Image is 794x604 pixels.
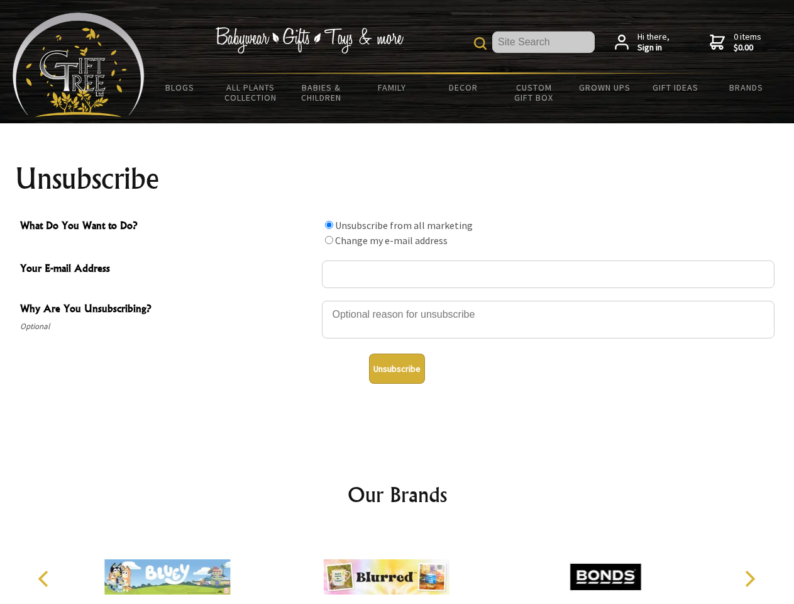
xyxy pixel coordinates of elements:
[357,74,428,101] a: Family
[711,74,782,101] a: Brands
[710,31,761,53] a: 0 items$0.00
[335,234,448,247] label: Change my e-mail address
[569,74,640,101] a: Grown Ups
[20,319,316,334] span: Optional
[20,218,316,236] span: What Do You Want to Do?
[734,31,761,53] span: 0 items
[369,354,425,384] button: Unsubscribe
[637,31,670,53] span: Hi there,
[734,42,761,53] strong: $0.00
[322,301,775,338] textarea: Why Are You Unsubscribing?
[15,164,780,194] h1: Unsubscribe
[216,74,287,111] a: All Plants Collection
[322,260,775,288] input: Your E-mail Address
[637,42,670,53] strong: Sign in
[474,37,487,50] img: product search
[215,27,404,53] img: Babywear - Gifts - Toys & more
[615,31,670,53] a: Hi there,Sign in
[20,301,316,319] span: Why Are You Unsubscribing?
[325,236,333,244] input: What Do You Want to Do?
[492,31,595,53] input: Site Search
[13,13,145,117] img: Babyware - Gifts - Toys and more...
[31,565,59,593] button: Previous
[640,74,711,101] a: Gift Ideas
[499,74,570,111] a: Custom Gift Box
[427,74,499,101] a: Decor
[286,74,357,111] a: Babies & Children
[335,219,473,232] label: Unsubscribe from all marketing
[325,221,333,229] input: What Do You Want to Do?
[20,260,316,279] span: Your E-mail Address
[25,479,769,510] h2: Our Brands
[145,74,216,101] a: BLOGS
[736,565,763,593] button: Next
